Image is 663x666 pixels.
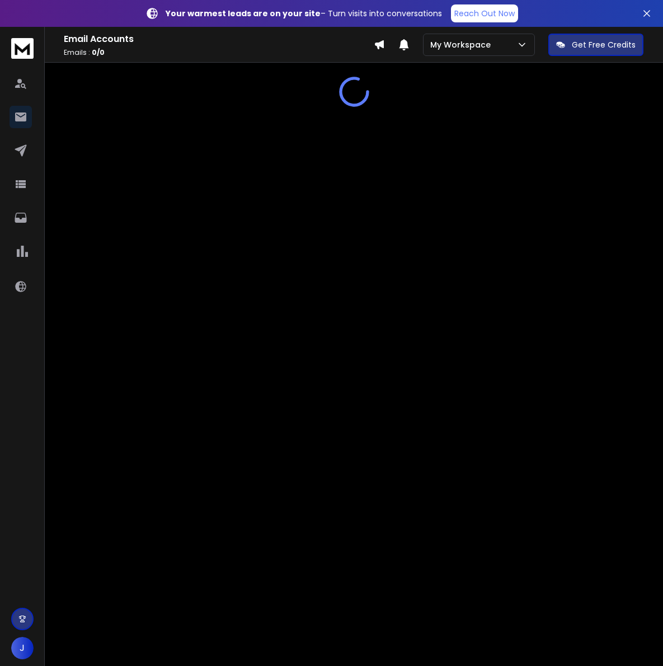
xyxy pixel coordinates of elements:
strong: Your warmest leads are on your site [166,8,321,19]
p: Get Free Credits [572,39,636,50]
button: Get Free Credits [548,34,643,56]
span: 0 / 0 [92,48,105,57]
p: Reach Out Now [454,8,515,19]
p: Emails : [64,48,374,57]
p: – Turn visits into conversations [166,8,442,19]
img: logo [11,38,34,59]
button: J [11,637,34,659]
a: Reach Out Now [451,4,518,22]
h1: Email Accounts [64,32,374,46]
p: My Workspace [430,39,495,50]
